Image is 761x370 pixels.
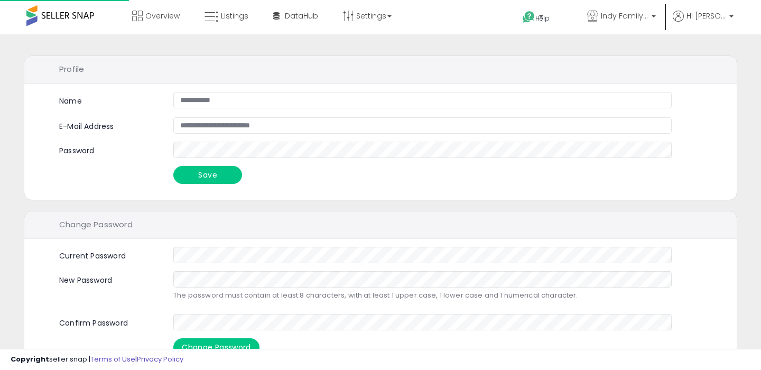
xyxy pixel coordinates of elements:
[137,354,183,364] a: Privacy Policy
[173,338,259,356] button: Change Password
[221,11,248,21] span: Listings
[51,271,165,286] label: New Password
[51,117,165,132] label: E-Mail Address
[51,314,165,329] label: Confirm Password
[11,355,183,365] div: seller snap | |
[173,166,242,184] button: Save
[285,11,318,21] span: DataHub
[51,247,165,262] label: Current Password
[145,11,180,21] span: Overview
[24,211,737,239] div: Change Password
[90,354,135,364] a: Terms of Use
[173,290,672,301] p: The password must contain at least 8 characters, with at least 1 upper case, 1 lower case and 1 n...
[51,142,165,156] label: Password
[514,3,570,34] a: Help
[11,354,49,364] strong: Copyright
[24,56,737,84] div: Profile
[59,96,82,107] label: Name
[522,11,535,24] i: Get Help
